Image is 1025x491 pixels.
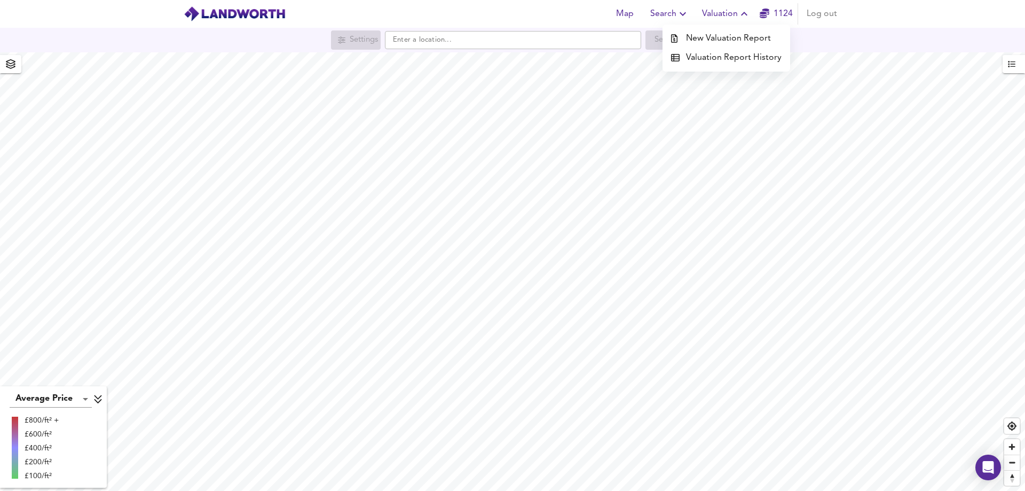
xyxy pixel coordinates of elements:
div: £600/ft² [25,429,59,440]
button: Zoom out [1004,455,1020,470]
button: Map [608,3,642,25]
div: Average Price [10,391,92,408]
button: Zoom in [1004,439,1020,455]
span: Zoom out [1004,455,1020,470]
span: Log out [807,6,837,21]
div: £400/ft² [25,443,59,454]
button: Search [646,3,693,25]
div: £200/ft² [25,457,59,467]
div: £800/ft² + [25,415,59,426]
input: Enter a location... [385,31,641,49]
span: Search [650,6,689,21]
button: Find my location [1004,418,1020,434]
div: Search for a location first or explore the map [331,30,381,50]
a: Valuation Report History [663,48,790,67]
div: £100/ft² [25,471,59,481]
a: 1124 [760,6,793,21]
button: Valuation [698,3,755,25]
button: Log out [802,3,841,25]
div: Open Intercom Messenger [975,455,1001,480]
button: Reset bearing to north [1004,470,1020,486]
a: New Valuation Report [663,29,790,48]
img: logo [184,6,286,22]
button: 1124 [759,3,793,25]
span: Map [612,6,637,21]
span: Valuation [702,6,751,21]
